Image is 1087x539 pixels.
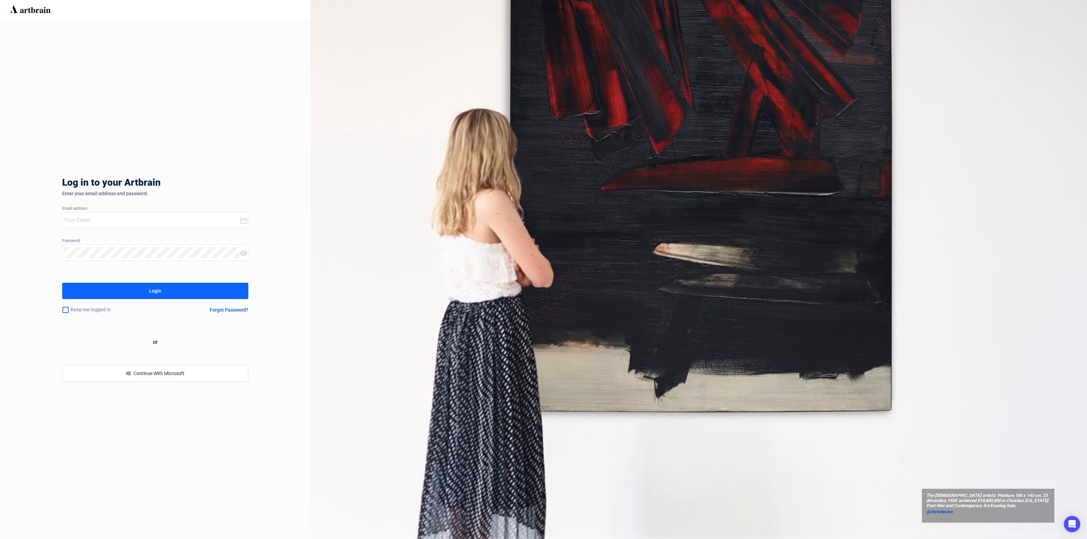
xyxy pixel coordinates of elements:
[62,191,249,196] div: Enter your email address and password.
[62,365,249,382] button: windowsContinue With Microsoft
[1064,516,1080,532] div: Open Intercom Messenger
[62,303,165,317] div: Keep me logged in
[62,239,249,243] div: Password
[926,493,1050,508] span: The [DEMOGRAPHIC_DATA] artist’s ‘Peinture 186 x 143 cm, 23 décembre 1959’ achieved $10,600,000 in...
[926,508,1050,515] a: @christiesinc
[62,177,266,191] div: Log in to your Artbrain
[149,285,161,296] div: Login
[126,371,131,376] span: windows
[926,509,953,514] span: @christiesinc
[62,206,249,211] div: Email address
[64,215,240,226] input: Your Email
[62,283,249,299] button: Login
[133,371,184,376] span: Continue With Microsoft
[147,338,163,346] span: or
[210,307,248,313] div: Forgot Password?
